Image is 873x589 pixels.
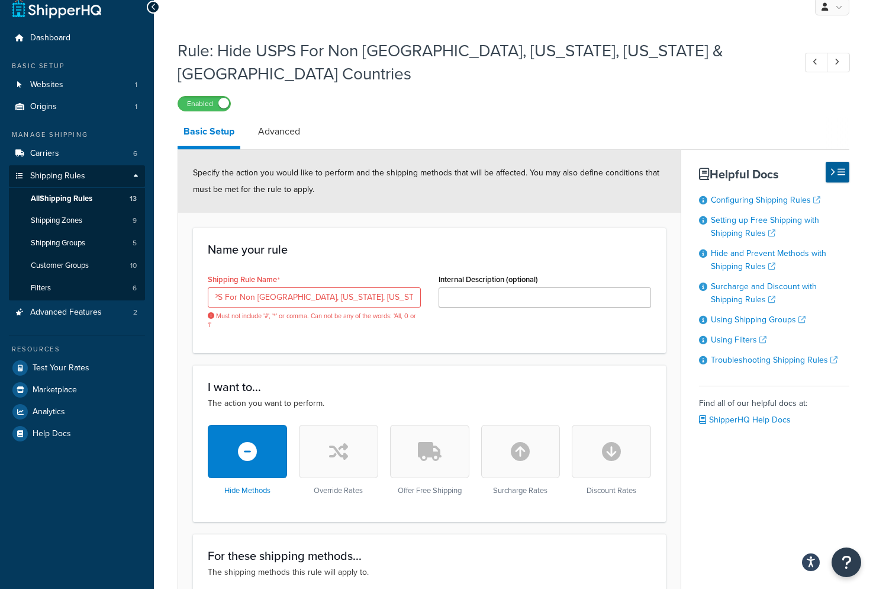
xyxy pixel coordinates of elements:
a: Surcharge and Discount with Shipping Rules [711,280,817,306]
div: Discount Rates [572,425,651,495]
a: Websites1 [9,74,145,96]
span: All Shipping Rules [31,194,92,204]
a: Carriers6 [9,143,145,165]
span: 5 [133,238,137,248]
span: Origins [30,102,57,112]
div: Basic Setup [9,61,145,71]
p: The shipping methods this rule will apply to. [208,566,651,579]
a: Test Your Rates [9,357,145,379]
a: Advanced [252,117,306,146]
a: Origins1 [9,96,145,118]
li: Advanced Features [9,302,145,324]
span: 6 [133,283,137,293]
a: Customer Groups10 [9,255,145,277]
span: Shipping Groups [31,238,85,248]
span: 10 [130,261,137,271]
div: Offer Free Shipping [390,425,469,495]
a: Using Shipping Groups [711,313,806,326]
span: Test Your Rates [33,363,89,373]
span: Websites [30,80,63,90]
a: Help Docs [9,423,145,444]
label: Enabled [178,97,230,111]
a: Filters6 [9,277,145,299]
a: Marketplace [9,379,145,401]
span: Filters [31,283,51,293]
span: Specify the action you would like to perform and the shipping methods that will be affected. You ... [193,167,659,196]
a: Analytics [9,401,145,422]
a: Hide and Prevent Methods with Shipping Rules [711,247,826,273]
a: Shipping Groups5 [9,232,145,254]
span: Customer Groups [31,261,89,271]
li: Websites [9,74,145,96]
button: Hide Help Docs [826,162,849,183]
span: 13 [130,194,137,204]
a: Basic Setup [178,117,240,149]
h3: I want to... [208,380,651,393]
a: Troubleshooting Shipping Rules [711,354,837,366]
a: Shipping Zones9 [9,210,145,232]
li: Filters [9,277,145,299]
label: Shipping Rule Name [208,275,280,284]
a: Dashboard [9,27,145,49]
span: Shipping Zones [31,216,82,226]
label: Internal Description (optional) [439,275,538,284]
a: Shipping Rules [9,165,145,187]
a: ShipperHQ Help Docs [699,414,791,426]
div: Hide Methods [208,425,287,495]
div: Override Rates [299,425,378,495]
span: 1 [135,102,137,112]
span: Shipping Rules [30,171,85,181]
li: Origins [9,96,145,118]
a: Using Filters [711,334,766,346]
div: Find all of our helpful docs at: [699,386,849,428]
span: Marketplace [33,385,77,395]
span: Help Docs [33,429,71,439]
span: Dashboard [30,33,70,43]
h3: Helpful Docs [699,168,849,181]
span: 2 [133,308,137,318]
a: Configuring Shipping Rules [711,194,820,206]
span: Carriers [30,149,59,159]
li: Carriers [9,143,145,165]
span: Must not include '#', '*' or comma. Can not be any of the words: 'All, 0 or 1' [208,312,421,330]
span: 9 [133,216,137,226]
li: Shipping Groups [9,232,145,254]
button: Open Resource Center [832,548,861,577]
a: Advanced Features2 [9,302,145,324]
span: 1 [135,80,137,90]
p: The action you want to perform. [208,397,651,410]
a: Setting up Free Shipping with Shipping Rules [711,214,819,239]
h1: Rule: Hide USPS For Non [GEOGRAPHIC_DATA], [US_STATE], [US_STATE] & [GEOGRAPHIC_DATA] Countries [178,39,783,85]
h3: Name your rule [208,243,651,256]
li: Shipping Zones [9,210,145,232]
li: Customer Groups [9,255,145,277]
span: Analytics [33,407,65,417]
div: Manage Shipping [9,130,145,140]
div: Resources [9,344,145,354]
li: Shipping Rules [9,165,145,300]
span: Advanced Features [30,308,102,318]
a: Previous Record [805,53,828,72]
h3: For these shipping methods... [208,549,651,562]
a: AllShipping Rules13 [9,188,145,210]
span: 6 [133,149,137,159]
div: Surcharge Rates [481,425,560,495]
a: Next Record [827,53,850,72]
